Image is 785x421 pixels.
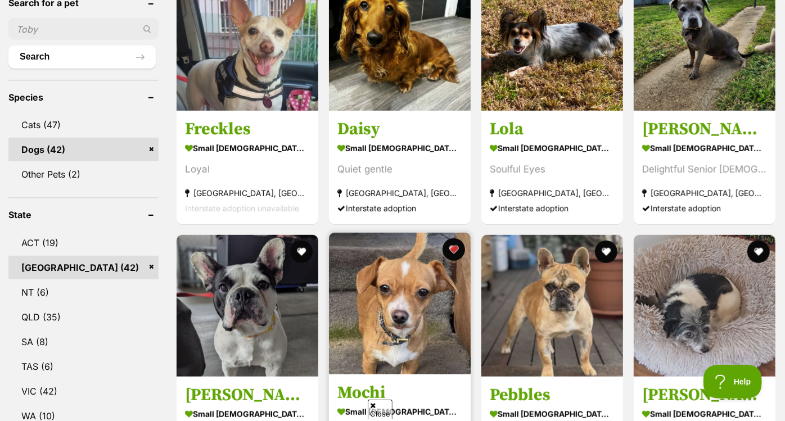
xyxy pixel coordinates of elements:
h3: Pebbles [490,384,615,406]
a: SA (8) [8,330,159,354]
strong: [GEOGRAPHIC_DATA], [GEOGRAPHIC_DATA] [490,185,615,201]
button: favourite [443,238,465,261]
input: Toby [8,19,159,40]
button: favourite [595,241,617,263]
span: Close [368,400,393,419]
a: Lola small [DEMOGRAPHIC_DATA] Dog Soulful Eyes [GEOGRAPHIC_DATA], [GEOGRAPHIC_DATA] Interstate ad... [481,110,623,224]
iframe: Help Scout Beacon - Open [703,365,763,399]
a: Cats (47) [8,113,159,137]
div: Delightful Senior [DEMOGRAPHIC_DATA] [642,162,767,177]
div: Soulful Eyes [490,162,615,177]
div: Interstate adoption [337,201,462,216]
strong: small [DEMOGRAPHIC_DATA] Dog [185,140,310,156]
a: TAS (6) [8,355,159,378]
header: Species [8,92,159,102]
a: NT (6) [8,280,159,304]
strong: small [DEMOGRAPHIC_DATA] Dog [490,140,615,156]
div: Interstate adoption [490,201,615,216]
strong: small [DEMOGRAPHIC_DATA] Dog [337,404,462,420]
div: Loyal [185,162,310,177]
a: QLD (35) [8,305,159,329]
a: [GEOGRAPHIC_DATA] (42) [8,256,159,279]
img: Mochi - Fox Terrier (Smooth) x Chihuahua Dog [329,233,471,374]
button: favourite [747,241,770,263]
h3: Mochi [337,382,462,404]
h3: Lola [490,119,615,140]
h3: Freckles [185,119,310,140]
span: Interstate adoption unavailable [185,203,299,213]
div: Interstate adoption [642,201,767,216]
img: Pebbles - French Bulldog [481,235,623,377]
h3: [PERSON_NAME] [642,119,767,140]
strong: small [DEMOGRAPHIC_DATA] Dog [337,140,462,156]
strong: [GEOGRAPHIC_DATA], [GEOGRAPHIC_DATA] [337,185,462,201]
a: Other Pets (2) [8,162,159,186]
a: [PERSON_NAME] small [DEMOGRAPHIC_DATA] Dog Delightful Senior [DEMOGRAPHIC_DATA] [GEOGRAPHIC_DATA]... [634,110,775,224]
h3: [PERSON_NAME] [642,384,767,406]
strong: [GEOGRAPHIC_DATA], [GEOGRAPHIC_DATA] [642,185,767,201]
a: ACT (19) [8,231,159,255]
img: Polly - Fox Terrier x Jack Russell Terrier Dog [634,235,775,377]
strong: small [DEMOGRAPHIC_DATA] Dog [642,140,767,156]
h3: [PERSON_NAME] [185,384,310,406]
button: Search [8,46,156,68]
strong: [GEOGRAPHIC_DATA], [GEOGRAPHIC_DATA] [185,185,310,201]
a: VIC (42) [8,379,159,403]
img: Lollie - French Bulldog [177,235,318,377]
button: favourite [290,241,313,263]
a: Daisy small [DEMOGRAPHIC_DATA] Dog Quiet gentle [GEOGRAPHIC_DATA], [GEOGRAPHIC_DATA] Interstate a... [329,110,471,224]
h3: Daisy [337,119,462,140]
a: Freckles small [DEMOGRAPHIC_DATA] Dog Loyal [GEOGRAPHIC_DATA], [GEOGRAPHIC_DATA] Interstate adopt... [177,110,318,224]
header: State [8,210,159,220]
a: Dogs (42) [8,138,159,161]
div: Quiet gentle [337,162,462,177]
